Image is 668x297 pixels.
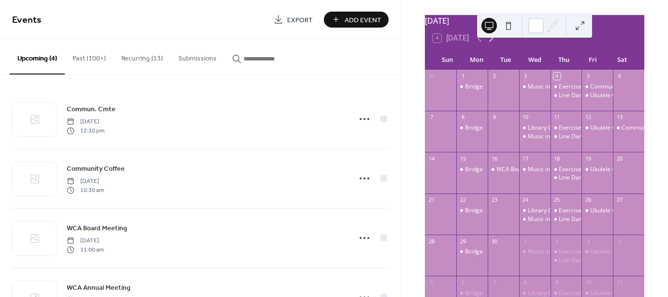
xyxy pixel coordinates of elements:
[10,39,65,74] button: Upcoming (4)
[584,196,592,204] div: 26
[528,207,563,215] div: Library Cmte
[465,207,483,215] div: Bridge
[559,133,594,141] div: Line Dancing
[551,133,582,141] div: Line Dancing
[488,165,519,174] div: WCA Board Meeting
[551,256,582,265] div: Line Dancing
[520,50,549,70] div: Wed
[324,12,389,28] button: Add Event
[67,245,104,254] span: 11:00 am
[559,165,597,174] div: Exercise Class
[465,165,483,174] div: Bridge
[456,207,488,215] div: Bridge
[551,215,582,223] div: Line Dancing
[287,15,313,25] span: Export
[114,39,171,74] button: Recurring (13)
[522,196,529,204] div: 24
[491,114,498,121] div: 9
[584,238,592,245] div: 3
[522,155,529,162] div: 17
[551,207,582,215] div: Exercise Class
[519,133,551,141] div: Music in The Woods
[551,124,582,132] div: Exercise Class
[559,83,597,91] div: Exercise Class
[553,279,561,286] div: 9
[559,91,594,100] div: Line Dancing
[12,11,42,30] span: Events
[590,207,629,215] div: Ukulele Group
[67,118,104,126] span: [DATE]
[67,126,104,135] span: 12:30 pm
[522,279,529,286] div: 8
[519,215,551,223] div: Music in The Woods
[459,279,466,286] div: 6
[428,238,435,245] div: 28
[67,223,127,234] a: WCA Board Meeting
[171,39,224,74] button: Submissions
[551,174,582,182] div: Line Dancing
[345,15,381,25] span: Add Event
[553,196,561,204] div: 25
[551,165,582,174] div: Exercise Class
[613,124,644,132] div: Community Coffee
[553,73,561,80] div: 4
[491,279,498,286] div: 7
[522,238,529,245] div: 1
[428,114,435,121] div: 7
[491,155,498,162] div: 16
[65,39,114,74] button: Past (100+)
[459,73,466,80] div: 1
[67,283,131,293] span: WCA Annual Meeting
[67,177,104,186] span: [DATE]
[491,196,498,204] div: 23
[519,124,551,132] div: Library Cmte
[519,248,551,256] div: Music in The Woods
[456,83,488,91] div: Bridge
[459,155,466,162] div: 15
[581,91,613,100] div: Ukulele Group
[578,50,607,70] div: Fri
[266,12,320,28] a: Export
[528,83,609,91] div: Music in The [PERSON_NAME]
[608,50,637,70] div: Sat
[553,238,561,245] div: 2
[559,215,594,223] div: Line Dancing
[428,279,435,286] div: 5
[67,186,104,194] span: 10:30 am
[551,248,582,256] div: Exercise Class
[522,114,529,121] div: 10
[616,73,623,80] div: 6
[67,282,131,293] a: WCA Annual Meeting
[491,238,498,245] div: 30
[67,164,125,174] span: Community Coffee
[590,248,629,256] div: Ukulele Group
[433,50,462,70] div: Sun
[590,124,629,132] div: Ukulele Group
[459,114,466,121] div: 8
[528,124,563,132] div: Library Cmte
[465,83,483,91] div: Bridge
[465,124,483,132] div: Bridge
[581,165,613,174] div: Ukulele Group
[559,174,594,182] div: Line Dancing
[616,196,623,204] div: 27
[459,196,466,204] div: 22
[491,73,498,80] div: 2
[584,114,592,121] div: 12
[519,207,551,215] div: Library Cmte
[519,165,551,174] div: Music in The Woods
[616,238,623,245] div: 4
[528,215,609,223] div: Music in The [PERSON_NAME]
[551,91,582,100] div: Line Dancing
[496,165,551,174] div: WCA Board Meeting
[581,124,613,132] div: Ukulele Group
[459,238,466,245] div: 29
[551,83,582,91] div: Exercise Class
[553,155,561,162] div: 18
[67,104,116,115] a: Commun. Cmte
[519,83,551,91] div: Music in The Woods
[581,248,613,256] div: Ukulele Group
[67,223,127,234] span: WCA Board Meeting
[616,279,623,286] div: 11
